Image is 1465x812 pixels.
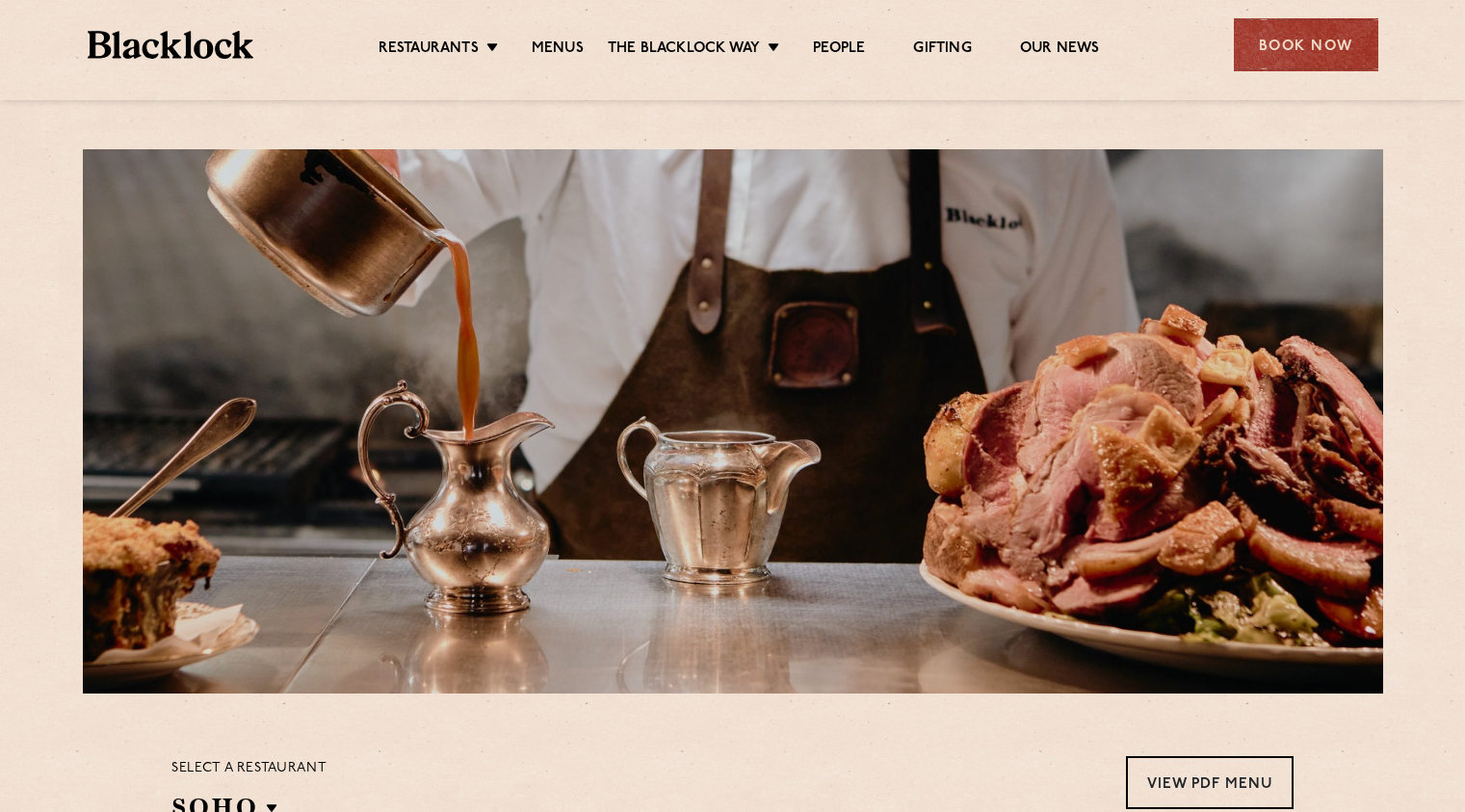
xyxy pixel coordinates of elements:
a: View PDF Menu [1126,756,1294,809]
a: Gifting [913,39,971,61]
img: BL_Textured_Logo-footer-cropped.svg [88,31,254,59]
div: Book Now [1234,18,1378,71]
a: Restaurants [379,39,479,61]
a: Our News [1020,39,1100,61]
p: Select a restaurant [171,756,327,781]
a: Menus [532,39,584,61]
a: The Blacklock Way [608,39,760,61]
a: People [813,39,865,61]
